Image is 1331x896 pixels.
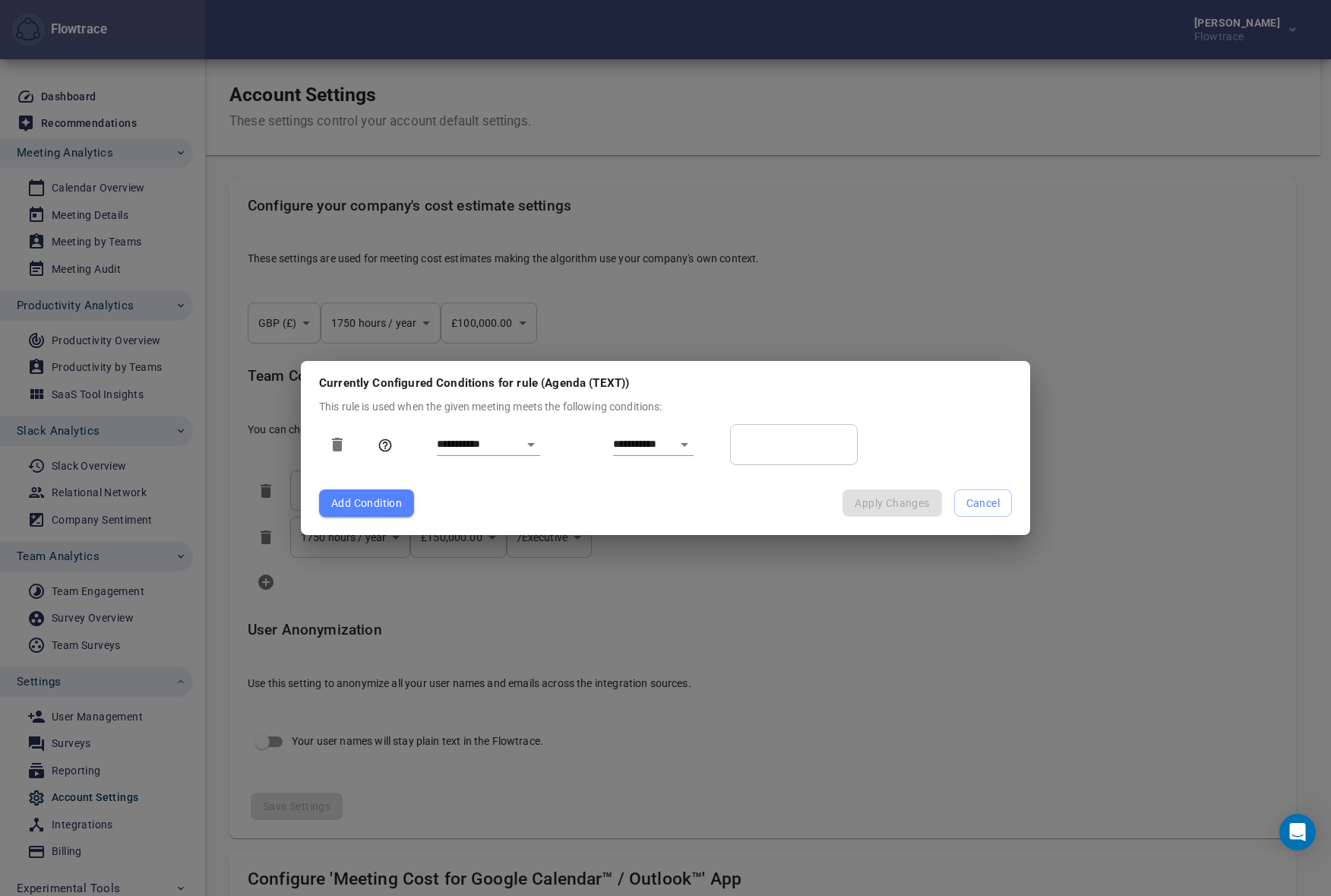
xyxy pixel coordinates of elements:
button: Cancel [954,489,1012,518]
button: Delete this item [319,426,356,463]
div: Open Intercom Messenger [1279,814,1316,850]
svg: Applies this rule to meetings where recurring total time is (participants * duration * recurrence... [378,438,393,453]
button: Add Condition [319,489,414,518]
span: Add Condition [331,494,402,513]
p: This rule is used when the given meeting meets the following conditions: [319,399,1012,415]
span: Cancel [966,494,1000,513]
h5: Currently Configured Conditions for rule (Agenda (TEXT)) [319,376,1012,390]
